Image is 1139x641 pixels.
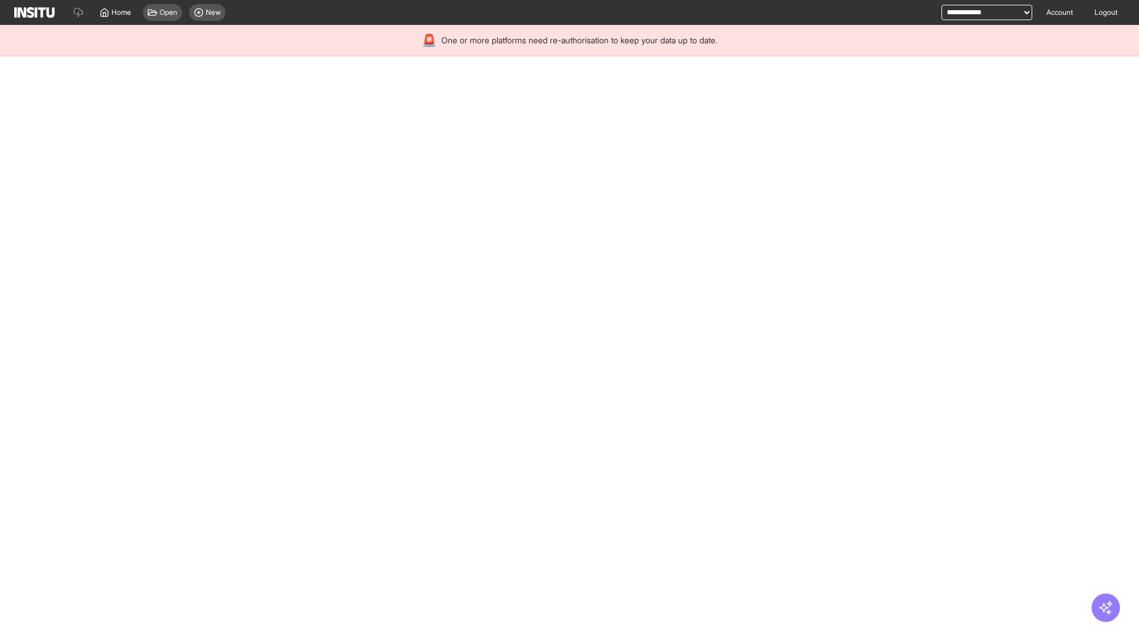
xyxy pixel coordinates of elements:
[14,7,55,18] img: Logo
[160,8,177,17] span: Open
[112,8,131,17] span: Home
[422,32,437,49] div: 🚨
[441,34,717,46] span: One or more platforms need re-authorisation to keep your data up to date.
[206,8,221,17] span: New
